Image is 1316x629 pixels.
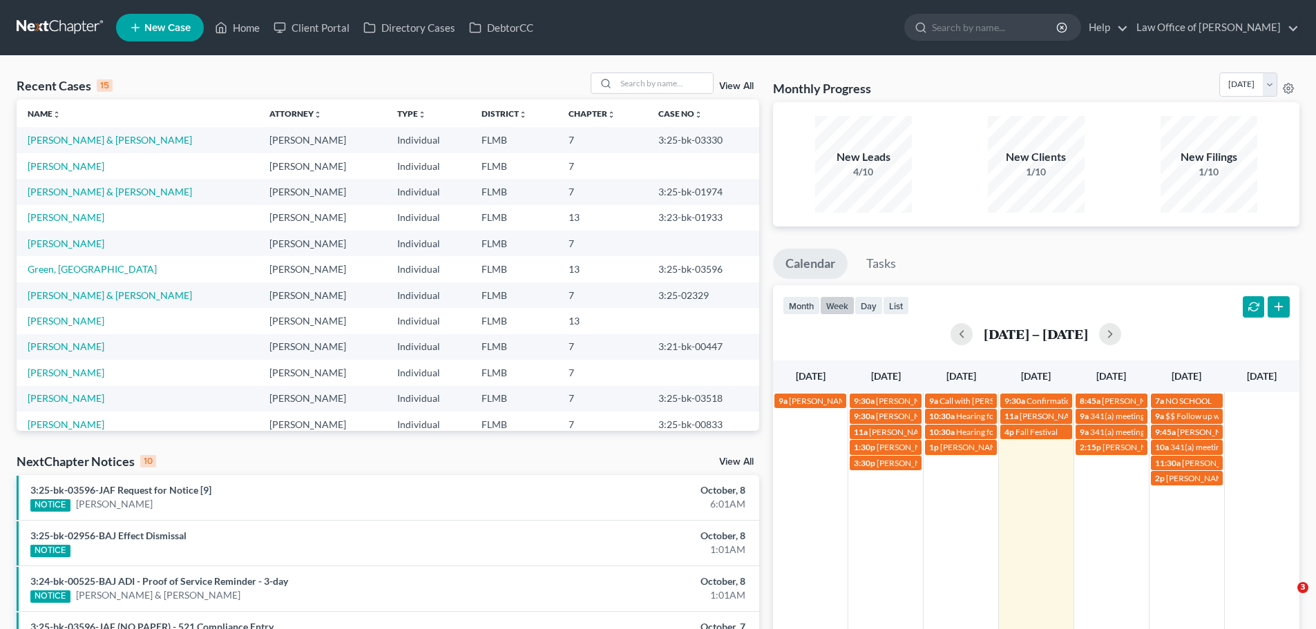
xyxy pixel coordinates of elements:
[386,205,470,231] td: Individual
[76,588,240,602] a: [PERSON_NAME] & [PERSON_NAME]
[97,79,113,92] div: 15
[258,205,386,231] td: [PERSON_NAME]
[773,80,871,97] h3: Monthly Progress
[789,396,974,406] span: [PERSON_NAME] with [PERSON_NAME] & the girls
[1080,442,1101,452] span: 2:15p
[647,256,759,282] td: 3:25-bk-03596
[820,296,855,315] button: week
[28,186,192,197] a: [PERSON_NAME] & [PERSON_NAME]
[28,134,192,146] a: [PERSON_NAME] & [PERSON_NAME]
[883,296,909,315] button: list
[516,497,745,511] div: 6:01AM
[516,574,745,588] div: October, 8
[519,110,527,119] i: unfold_more
[1155,458,1181,468] span: 11:30a
[783,296,820,315] button: month
[1004,427,1014,437] span: 4p
[28,392,104,404] a: [PERSON_NAME]
[557,308,647,333] td: 13
[1020,411,1147,421] span: [PERSON_NAME] bringing egg rolls
[854,411,875,421] span: 9:30a
[258,334,386,360] td: [PERSON_NAME]
[470,334,558,360] td: FLMB
[258,231,386,256] td: [PERSON_NAME]
[386,231,470,256] td: Individual
[470,282,558,308] td: FLMB
[557,282,647,308] td: 7
[988,165,1085,179] div: 1/10
[1080,411,1089,421] span: 9a
[1170,442,1304,452] span: 341(a) meeting for [PERSON_NAME]
[1269,582,1302,615] iframe: Intercom live chat
[386,256,470,282] td: Individual
[876,411,983,421] span: [PERSON_NAME] dental appt
[946,370,976,382] span: [DATE]
[28,367,104,378] a: [PERSON_NAME]
[929,396,938,406] span: 9a
[1080,396,1100,406] span: 8:45a
[386,282,470,308] td: Individual
[386,386,470,412] td: Individual
[470,231,558,256] td: FLMB
[208,15,267,40] a: Home
[557,127,647,153] td: 7
[1027,396,1183,406] span: Confirmation hearing for [PERSON_NAME]
[1155,427,1176,437] span: 9:45a
[30,575,288,587] a: 3:24-bk-00525-BAJ ADI - Proof of Service Reminder - 3-day
[269,108,322,119] a: Attorneyunfold_more
[258,360,386,385] td: [PERSON_NAME]
[1080,427,1089,437] span: 9a
[30,530,187,541] a: 3:25-bk-02956-BAJ Effect Dismissal
[1172,370,1201,382] span: [DATE]
[470,412,558,437] td: FLMB
[516,483,745,497] div: October, 8
[557,231,647,256] td: 7
[30,484,211,496] a: 3:25-bk-03596-JAF Request for Notice [9]
[854,249,908,279] a: Tasks
[658,108,703,119] a: Case Nounfold_more
[386,334,470,360] td: Individual
[17,77,113,94] div: Recent Cases
[144,23,191,33] span: New Case
[694,110,703,119] i: unfold_more
[719,81,754,91] a: View All
[1166,473,1306,483] span: [PERSON_NAME] [PHONE_NUMBER]
[1155,442,1169,452] span: 10a
[557,153,647,179] td: 7
[854,396,875,406] span: 9:30a
[30,545,70,557] div: NOTICE
[854,427,868,437] span: 11a
[470,386,558,412] td: FLMB
[356,15,462,40] a: Directory Cases
[647,412,759,437] td: 3:25-bk-00833
[815,149,912,165] div: New Leads
[1165,396,1212,406] span: NO SCHOOL
[557,256,647,282] td: 13
[258,179,386,204] td: [PERSON_NAME]
[1090,427,1223,437] span: 341(a) meeting for [PERSON_NAME]
[1103,442,1242,452] span: [PERSON_NAME] [PHONE_NUMBER]
[956,427,1064,437] span: Hearing for [PERSON_NAME]
[1102,396,1230,406] span: [PERSON_NAME] in person for 341
[1129,15,1299,40] a: Law Office of [PERSON_NAME]
[984,327,1088,341] h2: [DATE] – [DATE]
[940,396,1037,406] span: Call with [PERSON_NAME]
[796,370,826,382] span: [DATE]
[1082,15,1128,40] a: Help
[956,411,1064,421] span: Hearing for [PERSON_NAME]
[28,160,104,172] a: [PERSON_NAME]
[929,427,955,437] span: 10:30a
[647,386,759,412] td: 3:25-bk-03518
[855,296,883,315] button: day
[932,14,1058,40] input: Search by name...
[30,590,70,603] div: NOTICE
[470,360,558,385] td: FLMB
[940,442,1214,452] span: [PERSON_NAME] and [PERSON_NAME] will discussion [PHONE_NUMBER]
[516,529,745,543] div: October, 8
[1297,582,1308,593] span: 3
[470,153,558,179] td: FLMB
[267,15,356,40] a: Client Portal
[28,418,104,430] a: [PERSON_NAME]
[557,386,647,412] td: 7
[53,110,61,119] i: unfold_more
